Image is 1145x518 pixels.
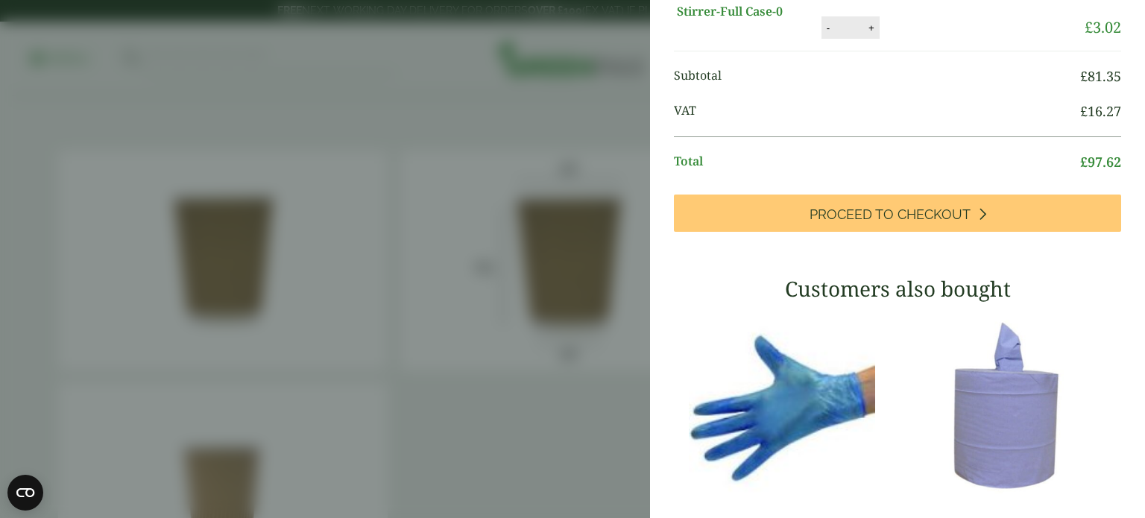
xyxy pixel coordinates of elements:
[674,312,890,499] img: 4130015J-Blue-Vinyl-Powder-Free-Gloves-Medium
[674,101,1080,121] span: VAT
[1085,17,1121,37] bdi: 3.02
[905,312,1121,499] img: 3630017-2-Ply-Blue-Centre-Feed-104m
[1080,102,1121,120] bdi: 16.27
[1080,67,1088,85] span: £
[810,206,971,223] span: Proceed to Checkout
[1080,153,1121,171] bdi: 97.62
[1080,67,1121,85] bdi: 81.35
[864,22,879,34] button: +
[674,277,1121,302] h3: Customers also bought
[674,195,1121,232] a: Proceed to Checkout
[822,22,834,34] button: -
[7,475,43,511] button: Open CMP widget
[1080,153,1088,171] span: £
[674,66,1080,86] span: Subtotal
[1085,17,1093,37] span: £
[674,152,1080,172] span: Total
[1080,102,1088,120] span: £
